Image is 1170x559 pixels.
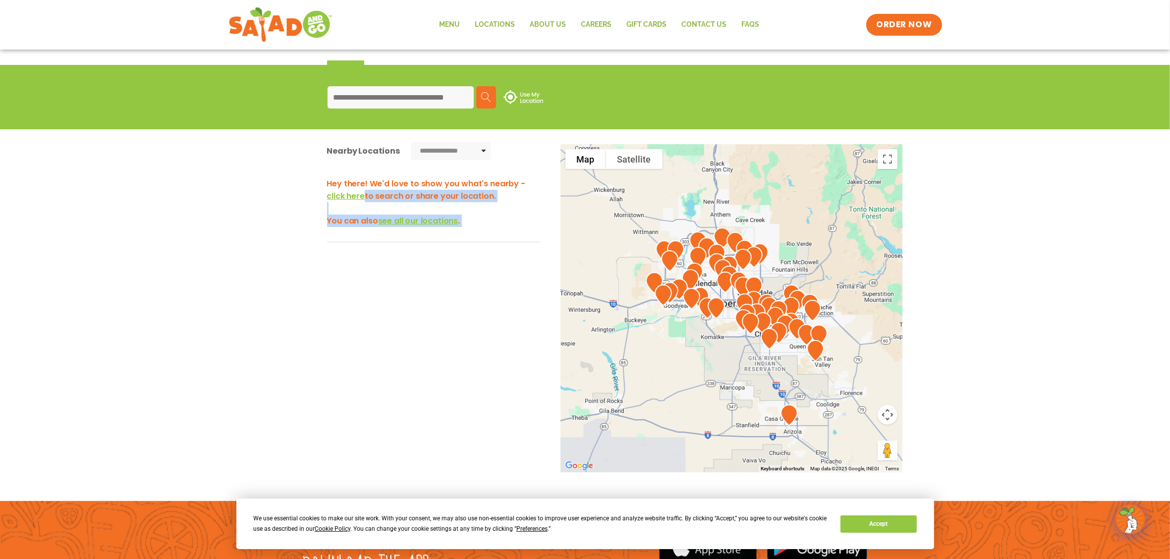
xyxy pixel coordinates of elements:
div: We use essential cookies to make our site work. With your consent, we may also use non-essential ... [253,513,829,534]
button: Show street map [565,149,606,169]
a: FAQs [734,13,767,36]
img: new-SAG-logo-768×292 [228,5,333,45]
button: Map camera controls [878,405,897,425]
img: Google [563,459,596,472]
span: Cookie Policy [315,525,350,532]
h3: Hey there! We'd love to show you what's nearby - to search or share your location. You can also . [327,177,540,227]
span: Preferences [516,525,548,532]
a: Open this area in Google Maps (opens a new window) [563,459,596,472]
img: wpChatIcon [1116,505,1144,533]
a: GIFT CARDS [619,13,674,36]
img: search.svg [481,92,491,102]
button: Accept [840,515,917,533]
div: Nearby Locations [327,145,400,157]
span: ORDER NOW [876,19,932,31]
a: ORDER NOW [866,14,942,36]
button: Toggle fullscreen view [878,149,897,169]
a: Menu [432,13,468,36]
div: Cookie Consent Prompt [236,499,934,549]
button: Keyboard shortcuts [761,465,805,472]
a: Careers [574,13,619,36]
button: Drag Pegman onto the map to open Street View [878,441,897,460]
span: click here [327,190,365,202]
button: Show satellite imagery [606,149,663,169]
img: use-location.svg [503,90,543,104]
span: Map data ©2025 Google, INEGI [811,466,880,471]
a: Locations [468,13,523,36]
a: Contact Us [674,13,734,36]
span: see all our locations [378,215,458,226]
nav: Menu [432,13,767,36]
a: Terms (opens in new tab) [886,466,899,471]
a: About Us [523,13,574,36]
